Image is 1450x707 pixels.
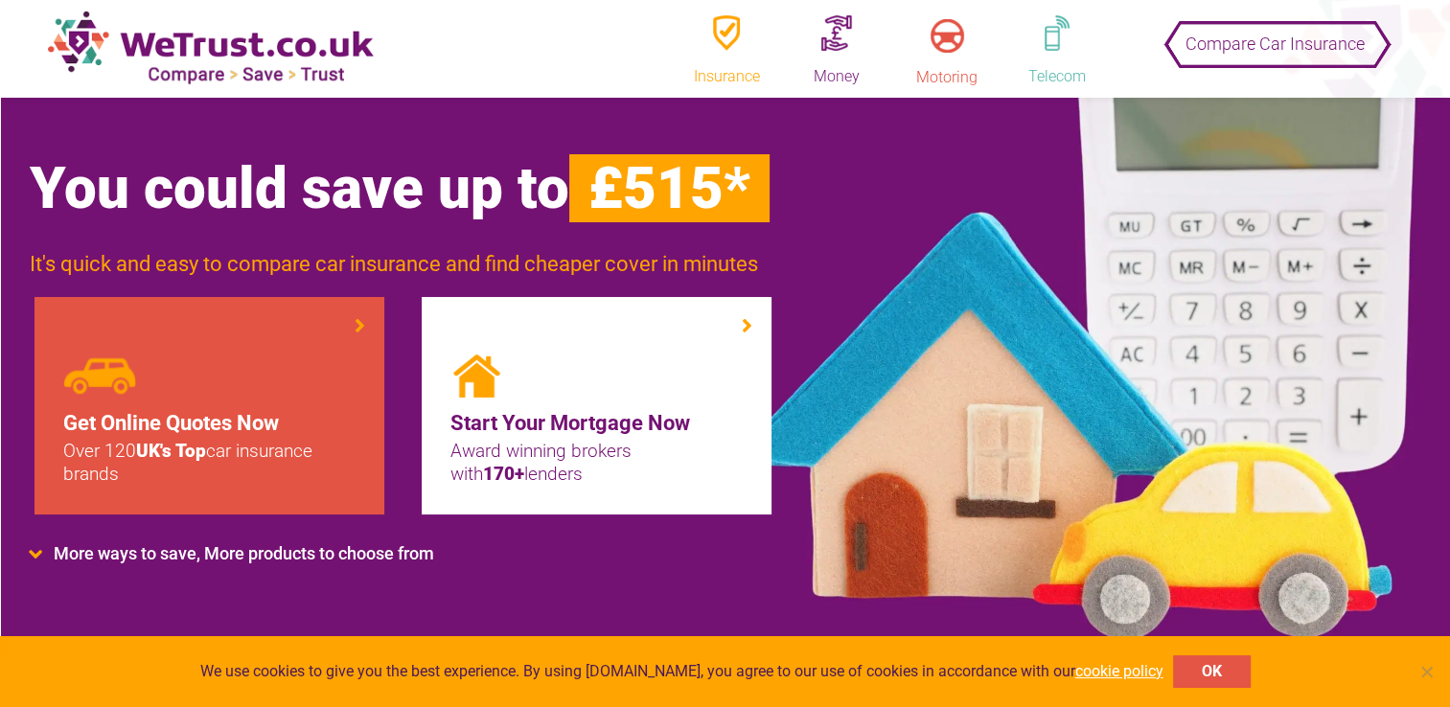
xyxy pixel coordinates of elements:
[1045,15,1069,51] img: telephone.png
[63,354,137,398] img: img
[1416,662,1436,681] span: No
[713,15,739,51] img: insurence.png
[789,66,885,88] div: Money
[200,661,1163,682] span: We use cookies to give you the best experience. By using [DOMAIN_NAME], you agree to our use of c...
[450,407,744,440] a: Start Your Mortgage Now
[679,66,774,88] div: Insurance
[63,440,357,486] p: Over 120 car insurance brands
[1009,66,1105,88] div: Telecom
[899,67,995,88] div: Motoring
[30,543,1209,564] li: More ways to save, More products to choose from
[450,440,744,486] p: Award winning brokers with lenders
[30,252,758,276] span: It's quick and easy to compare car insurance and find cheaper cover in minutes
[483,463,524,485] span: 170+
[30,154,770,222] span: You could save up to
[136,440,206,462] span: UK's Top
[1173,655,1251,688] button: OK
[1172,16,1378,55] button: Compare Car Insurance
[450,354,502,398] img: img
[63,407,357,440] a: Get Online Quotes Now
[1075,662,1163,680] a: cookie policy
[821,15,852,51] img: money.png
[48,11,374,85] img: new-logo.png
[569,154,770,222] span: £515*
[931,19,964,53] img: motoring.png
[1185,20,1365,67] span: Compare Car Insurance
